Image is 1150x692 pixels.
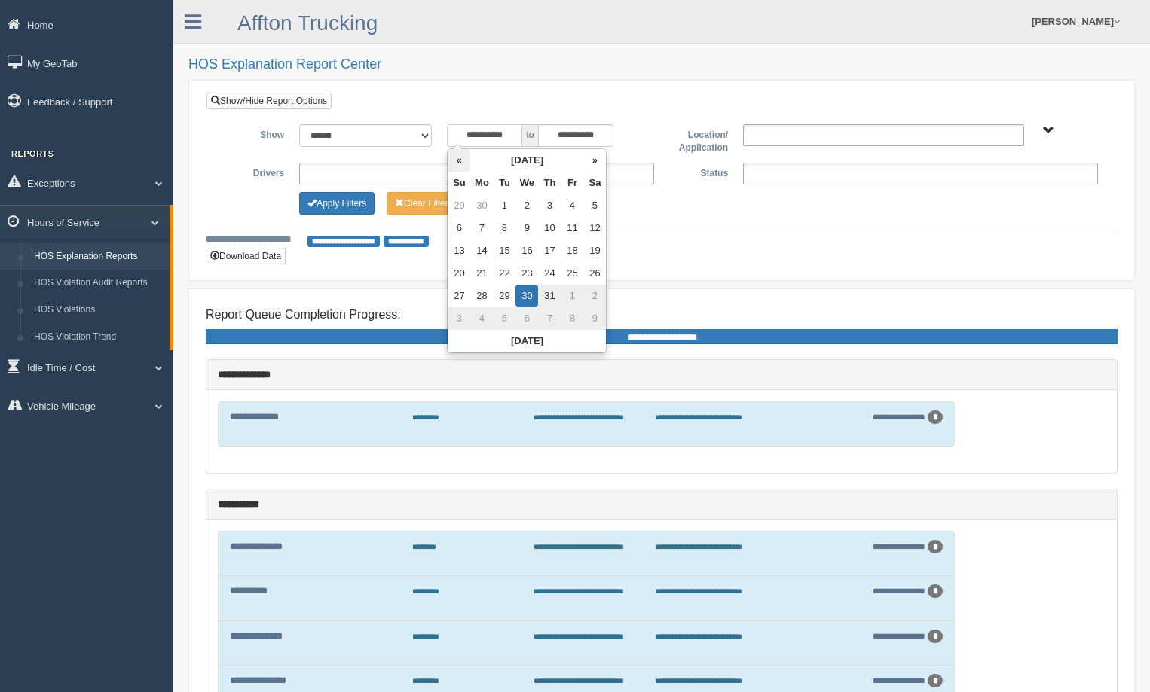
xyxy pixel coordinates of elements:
[515,239,538,262] td: 16
[583,172,606,194] th: Sa
[218,124,292,142] label: Show
[522,124,537,147] span: to
[493,172,515,194] th: Tu
[561,217,583,239] td: 11
[448,262,470,285] td: 20
[515,262,538,285] td: 23
[493,239,515,262] td: 15
[583,307,606,330] td: 9
[470,307,493,330] td: 4
[493,217,515,239] td: 8
[493,285,515,307] td: 29
[470,239,493,262] td: 14
[470,285,493,307] td: 28
[470,194,493,217] td: 30
[583,285,606,307] td: 2
[27,297,170,324] a: HOS Violations
[448,172,470,194] th: Su
[561,194,583,217] td: 4
[206,93,332,109] a: Show/Hide Report Options
[237,11,378,35] a: Affton Trucking
[561,307,583,330] td: 8
[470,217,493,239] td: 7
[493,194,515,217] td: 1
[538,194,561,217] td: 3
[538,239,561,262] td: 17
[448,330,606,352] th: [DATE]
[448,285,470,307] td: 27
[206,248,286,264] button: Download Data
[470,262,493,285] td: 21
[583,239,606,262] td: 19
[583,194,606,217] td: 5
[583,149,606,172] th: »
[515,172,538,194] th: We
[515,217,538,239] td: 9
[515,285,538,307] td: 30
[662,163,736,181] label: Status
[493,262,515,285] td: 22
[561,285,583,307] td: 1
[561,239,583,262] td: 18
[448,194,470,217] td: 29
[448,149,470,172] th: «
[583,217,606,239] td: 12
[470,172,493,194] th: Mo
[493,307,515,330] td: 5
[662,124,736,155] label: Location/ Application
[538,262,561,285] td: 24
[538,307,561,330] td: 7
[27,324,170,351] a: HOS Violation Trend
[448,239,470,262] td: 13
[583,262,606,285] td: 26
[538,172,561,194] th: Th
[299,192,375,215] button: Change Filter Options
[515,194,538,217] td: 2
[538,217,561,239] td: 10
[218,163,292,181] label: Drivers
[561,262,583,285] td: 25
[515,307,538,330] td: 6
[27,270,170,297] a: HOS Violation Audit Reports
[448,217,470,239] td: 6
[27,243,170,270] a: HOS Explanation Reports
[538,285,561,307] td: 31
[448,307,470,330] td: 3
[561,172,583,194] th: Fr
[188,57,1135,72] h2: HOS Explanation Report Center
[206,308,1118,322] h4: Report Queue Completion Progress:
[470,149,583,172] th: [DATE]
[387,192,461,215] button: Change Filter Options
